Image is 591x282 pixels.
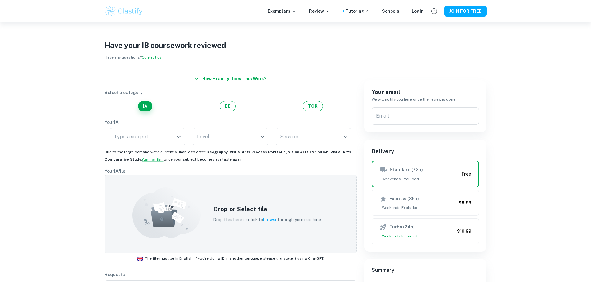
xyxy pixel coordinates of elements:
[346,8,369,15] a: Tutoring
[372,88,479,97] h6: Your email
[379,233,455,239] span: Weekends Included
[105,5,144,17] img: Clastify logo
[457,228,471,235] h6: $19.99
[137,257,143,261] img: ic_flag_en.svg
[142,55,163,59] a: Contact us!
[303,101,323,111] button: TOK
[380,176,459,182] span: Weekends Excluded
[145,256,324,261] span: The file must be in English. If you're doing IB in another language please translate it using Cha...
[142,157,164,163] button: Get notified
[372,218,479,244] button: Turbo (24h)Weekends Included$19.99
[268,8,297,15] p: Exemplars
[372,107,479,125] input: We'll contact you here
[105,168,357,175] p: Your IA file
[444,6,487,17] button: JOIN FOR FREE
[213,216,321,223] p: Drop files here or click to through your machine
[429,6,439,16] button: Help and Feedback
[138,101,152,111] button: IA
[105,40,487,51] h1: Have your IB coursework reviewed
[379,205,456,210] span: Weekends Excluded
[174,132,183,141] button: Open
[105,150,351,162] b: Geography, Visual Arts Process Portfolio, Visual Arts Exhibition, Visual Arts Comparative Study
[372,147,479,156] h6: Delivery
[389,195,419,202] h6: Express (36h)
[382,8,399,15] a: Schools
[105,150,351,162] span: Due to the large demand we're currently unable to offer: . once your subject becomes available ag...
[220,101,236,111] button: EE
[372,161,479,187] button: Standard (72h)Weekends ExcludedFree
[105,119,357,126] p: Your IA
[309,8,330,15] p: Review
[192,73,269,84] button: How exactly does this work?
[372,97,479,102] h6: We will notify you here once the review is done
[372,190,479,216] button: Express (36h)Weekends Excluded$9.99
[105,89,357,96] p: Select a category
[372,267,479,274] h6: Summary
[462,171,471,177] h6: Free
[213,205,321,214] h5: Drop or Select file
[389,223,415,231] h6: Turbo (24h)
[390,166,423,174] h6: Standard (72h)
[459,199,471,206] h6: $9.99
[105,55,163,59] span: Have any questions?
[263,217,278,222] span: browse
[105,271,357,278] p: Requests
[412,8,424,15] a: Login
